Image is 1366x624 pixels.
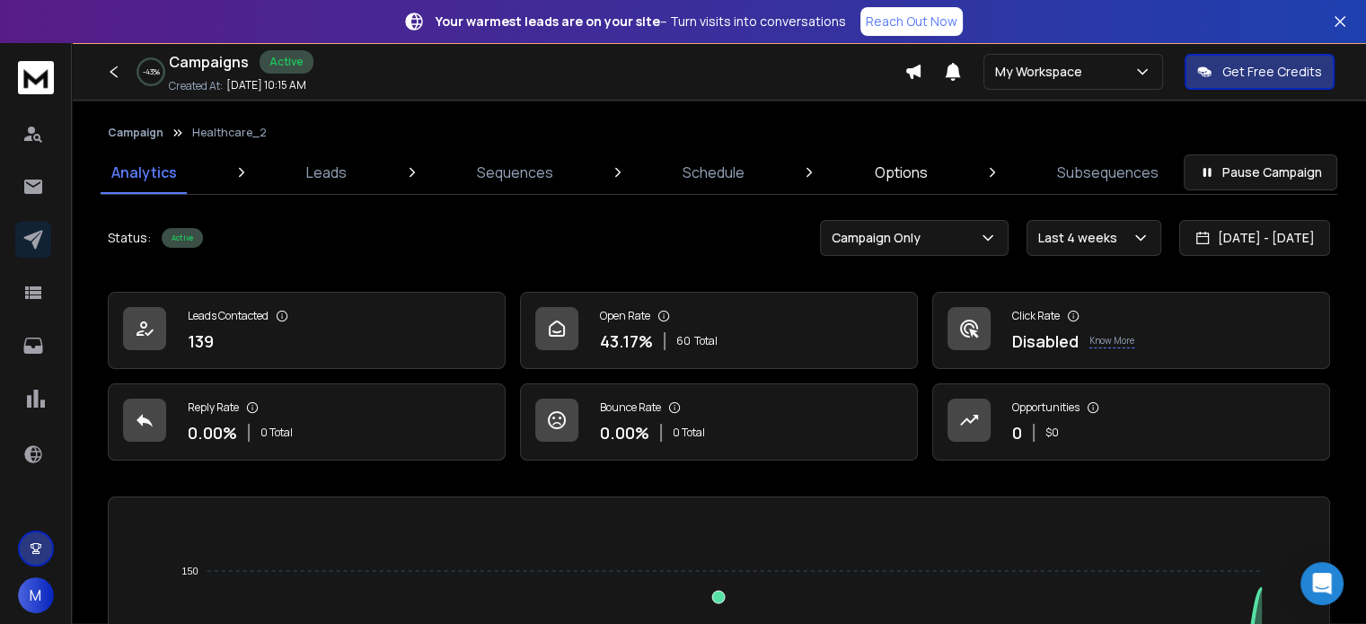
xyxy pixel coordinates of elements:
a: Reply Rate0.00%0 Total [108,383,506,461]
p: Disabled [1012,329,1079,354]
a: Open Rate43.17%60Total [520,292,918,369]
p: Healthcare_2 [192,126,267,140]
p: Schedule [683,162,745,183]
button: Get Free Credits [1185,54,1335,90]
tspan: 150 [182,566,198,576]
div: Open Intercom Messenger [1300,562,1344,605]
p: 0.00 % [188,420,237,445]
p: Sequences [477,162,553,183]
p: 0.00 % [600,420,649,445]
p: Options [875,162,928,183]
h1: Campaigns [169,51,249,73]
p: 139 [188,329,214,354]
p: Subsequences [1057,162,1159,183]
p: Last 4 weeks [1038,229,1124,247]
p: Status: [108,229,151,247]
p: Leads Contacted [188,309,269,323]
img: logo [18,61,54,94]
p: 43.17 % [600,329,653,354]
a: Leads Contacted139 [108,292,506,369]
span: Total [694,334,718,348]
p: $ 0 [1045,426,1059,440]
p: Click Rate [1012,309,1060,323]
strong: Your warmest leads are on your site [436,13,660,30]
p: 0 [1012,420,1022,445]
a: Schedule [672,151,755,194]
p: Analytics [111,162,177,183]
a: Click RateDisabledKnow More [932,292,1330,369]
a: Bounce Rate0.00%0 Total [520,383,918,461]
div: Active [260,50,313,74]
a: Analytics [101,151,188,194]
p: Get Free Credits [1222,63,1322,81]
span: 60 [676,334,691,348]
p: – Turn visits into conversations [436,13,846,31]
p: 0 Total [673,426,705,440]
p: Leads [306,162,347,183]
button: [DATE] - [DATE] [1179,220,1330,256]
div: Active [162,228,203,248]
p: 0 Total [260,426,293,440]
p: Open Rate [600,309,650,323]
button: M [18,577,54,613]
p: Created At: [169,79,223,93]
p: Opportunities [1012,400,1080,415]
p: Reply Rate [188,400,239,415]
a: Reach Out Now [860,7,963,36]
a: Sequences [466,151,564,194]
button: Campaign [108,126,163,140]
a: Options [864,151,939,194]
p: -43 % [143,66,160,77]
a: Subsequences [1046,151,1169,194]
p: My Workspace [995,63,1089,81]
p: Reach Out Now [866,13,957,31]
p: Campaign Only [832,229,928,247]
p: Bounce Rate [600,400,661,415]
p: Know More [1089,334,1134,348]
p: [DATE] 10:15 AM [226,78,306,92]
button: Pause Campaign [1184,154,1337,190]
a: Leads [295,151,357,194]
a: Opportunities0$0 [932,383,1330,461]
